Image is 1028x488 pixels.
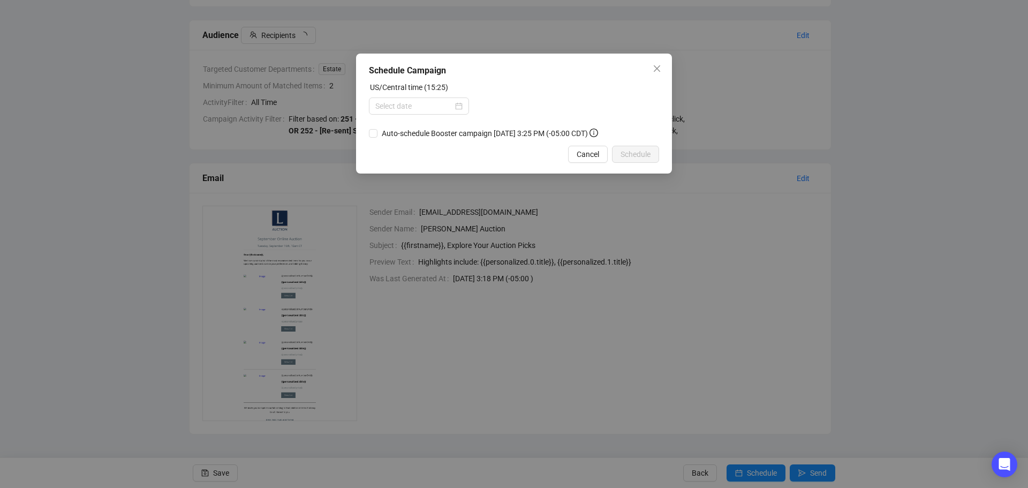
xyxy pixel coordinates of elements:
span: Cancel [577,148,599,160]
button: Close [648,60,666,77]
span: info-circle [589,129,598,137]
span: close [653,64,661,73]
div: Schedule Campaign [369,64,659,77]
button: Schedule [612,146,659,163]
button: Cancel [568,146,608,163]
label: US/Central time (15:25) [370,83,448,92]
div: Open Intercom Messenger [992,452,1017,477]
input: Select date [375,100,453,112]
span: Auto-schedule Booster campaign [DATE] 3:25 PM (-05:00 CDT) [377,127,602,139]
